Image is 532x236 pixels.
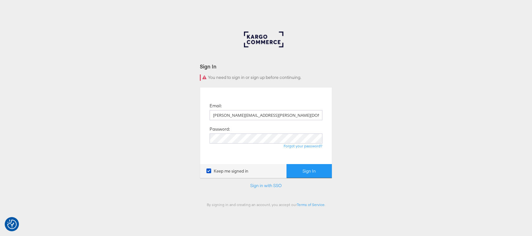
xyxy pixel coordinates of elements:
[284,144,322,148] a: Forgot your password?
[286,164,332,178] button: Sign In
[200,202,332,207] div: By signing in and creating an account, you accept our .
[206,168,248,174] label: Keep me signed in
[7,220,17,229] img: Revisit consent button
[210,126,230,132] label: Password:
[210,103,222,109] label: Email:
[7,220,17,229] button: Consent Preferences
[297,202,325,207] a: Terms of Service
[200,63,332,70] div: Sign In
[210,110,322,120] input: Email
[200,74,332,81] div: You need to sign in or sign up before continuing.
[250,183,282,188] a: Sign in with SSO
